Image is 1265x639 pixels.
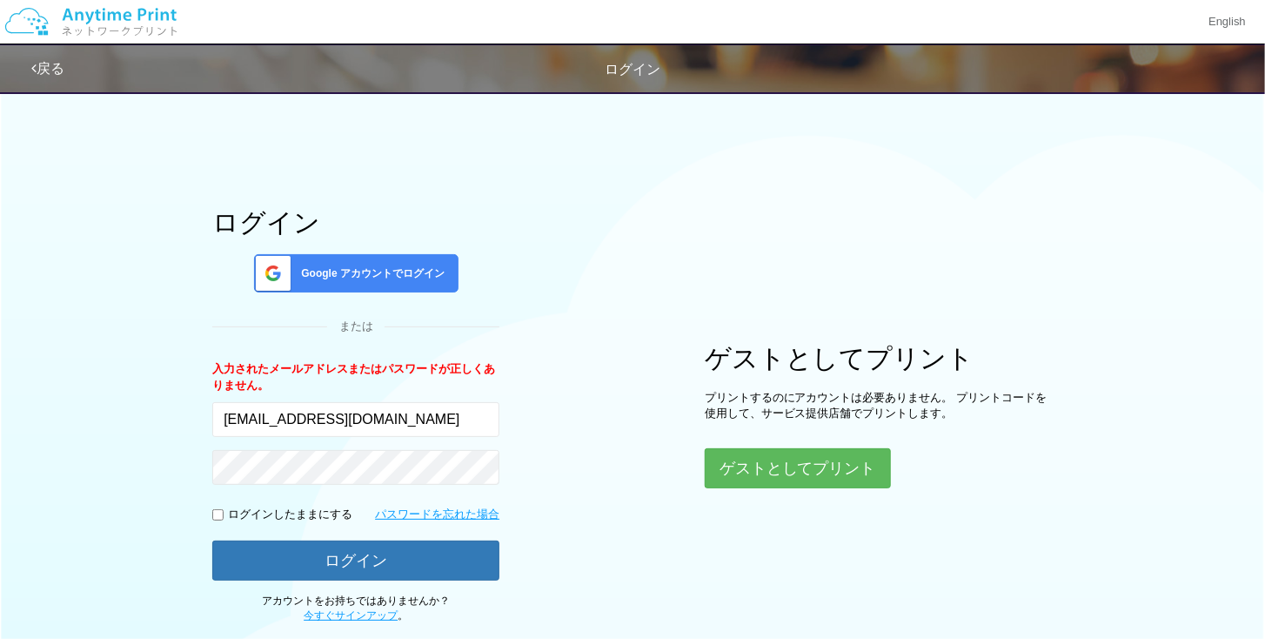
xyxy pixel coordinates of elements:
[705,390,1053,422] p: プリントするのにアカウントは必要ありません。 プリントコードを使用して、サービス提供店舗でプリントします。
[605,62,660,77] span: ログイン
[31,61,64,76] a: 戻る
[212,319,499,335] div: または
[212,541,499,581] button: ログイン
[304,609,408,622] span: 。
[212,402,499,437] input: メールアドレス
[705,344,1053,373] h1: ゲストとしてプリント
[212,362,495,392] b: 入力されたメールアドレスまたはパスワードが正しくありません。
[212,208,499,237] h1: ログイン
[228,507,352,523] p: ログインしたままにする
[705,448,891,488] button: ゲストとしてプリント
[375,507,499,523] a: パスワードを忘れた場合
[212,594,499,623] p: アカウントをお持ちではありませんか？
[294,266,445,281] span: Google アカウントでログイン
[304,609,398,622] a: 今すぐサインアップ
